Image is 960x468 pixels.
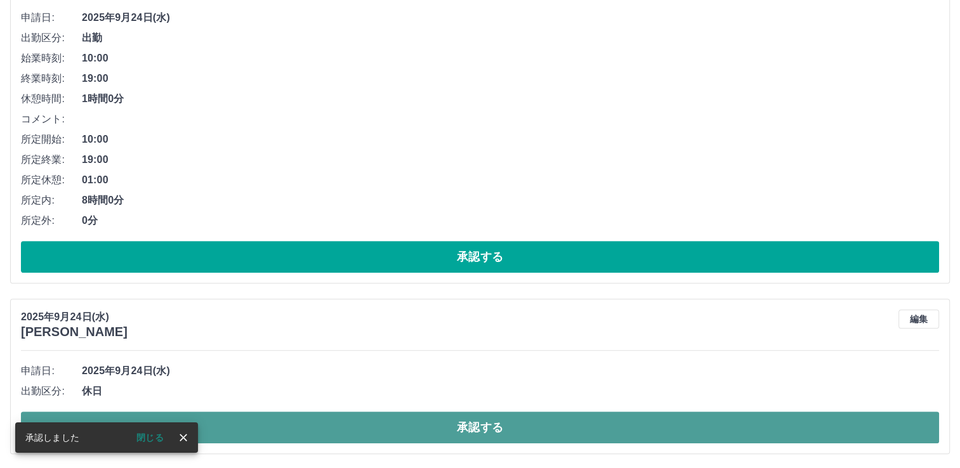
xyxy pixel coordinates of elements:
span: 2025年9月24日(水) [82,10,939,25]
button: 承認する [21,241,939,273]
h3: [PERSON_NAME] [21,325,128,339]
p: 2025年9月24日(水) [21,309,128,325]
span: 出勤区分: [21,30,82,46]
button: 閉じる [126,428,174,447]
span: 所定終業: [21,152,82,167]
span: 申請日: [21,10,82,25]
span: 所定休憩: [21,172,82,188]
button: close [174,428,193,447]
span: 休日 [82,384,939,399]
span: 申請日: [21,363,82,379]
span: 19:00 [82,71,939,86]
button: 承認する [21,412,939,443]
span: 10:00 [82,132,939,147]
span: 出勤 [82,30,939,46]
span: 終業時刻: [21,71,82,86]
span: 2025年9月24日(水) [82,363,939,379]
span: 01:00 [82,172,939,188]
span: 所定開始: [21,132,82,147]
span: 始業時刻: [21,51,82,66]
span: 出勤区分: [21,384,82,399]
span: コメント: [21,112,82,127]
span: 10:00 [82,51,939,66]
button: 編集 [898,309,939,328]
span: 19:00 [82,152,939,167]
span: 所定外: [21,213,82,228]
span: 所定内: [21,193,82,208]
span: 休憩時間: [21,91,82,107]
span: 0分 [82,213,939,228]
span: 1時間0分 [82,91,939,107]
div: 承認しました [25,426,79,449]
span: 8時間0分 [82,193,939,208]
